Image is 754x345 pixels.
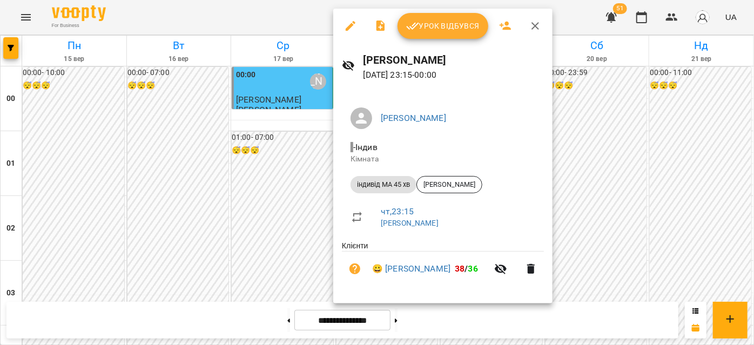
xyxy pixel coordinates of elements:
[381,113,446,123] a: [PERSON_NAME]
[455,263,464,274] span: 38
[406,19,480,32] span: Урок відбувся
[417,180,482,190] span: [PERSON_NAME]
[363,52,544,69] h6: [PERSON_NAME]
[342,240,544,290] ul: Клієнти
[455,263,478,274] b: /
[372,262,450,275] a: 😀 [PERSON_NAME]
[351,154,535,165] p: Кімната
[342,256,368,282] button: Візит ще не сплачено. Додати оплату?
[416,176,482,193] div: [PERSON_NAME]
[351,180,416,190] span: індивід МА 45 хв
[381,219,439,227] a: [PERSON_NAME]
[398,13,488,39] button: Урок відбувся
[351,142,380,152] span: - Індив
[381,206,414,217] a: чт , 23:15
[468,263,478,274] span: 36
[363,69,544,82] p: [DATE] 23:15 - 00:00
